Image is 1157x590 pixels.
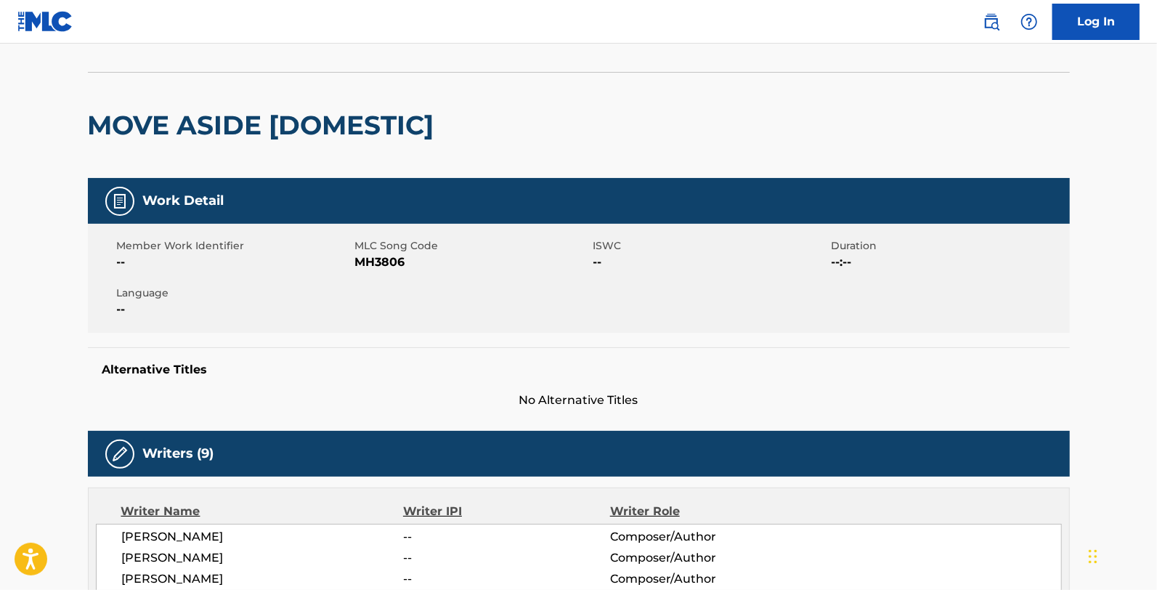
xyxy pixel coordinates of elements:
[1015,7,1044,36] div: Help
[593,238,828,254] span: ISWC
[122,528,404,546] span: [PERSON_NAME]
[610,549,798,567] span: Composer/Author
[355,238,590,254] span: MLC Song Code
[88,392,1070,409] span: No Alternative Titles
[117,254,352,271] span: --
[111,445,129,463] img: Writers
[593,254,828,271] span: --
[88,109,442,142] h2: MOVE ASIDE [DOMESTIC]
[403,528,609,546] span: --
[1052,4,1140,40] a: Log In
[121,503,404,520] div: Writer Name
[403,570,609,588] span: --
[983,13,1000,31] img: search
[1089,535,1097,578] div: Drag
[403,549,609,567] span: --
[143,445,214,462] h5: Writers (9)
[117,301,352,318] span: --
[977,7,1006,36] a: Public Search
[102,363,1055,377] h5: Alternative Titles
[122,570,404,588] span: [PERSON_NAME]
[355,254,590,271] span: MH3806
[111,193,129,210] img: Work Detail
[1084,520,1157,590] iframe: Chat Widget
[117,238,352,254] span: Member Work Identifier
[403,503,610,520] div: Writer IPI
[143,193,224,209] h5: Work Detail
[117,286,352,301] span: Language
[832,238,1066,254] span: Duration
[610,503,798,520] div: Writer Role
[832,254,1066,271] span: --:--
[17,11,73,32] img: MLC Logo
[1020,13,1038,31] img: help
[610,528,798,546] span: Composer/Author
[122,549,404,567] span: [PERSON_NAME]
[610,570,798,588] span: Composer/Author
